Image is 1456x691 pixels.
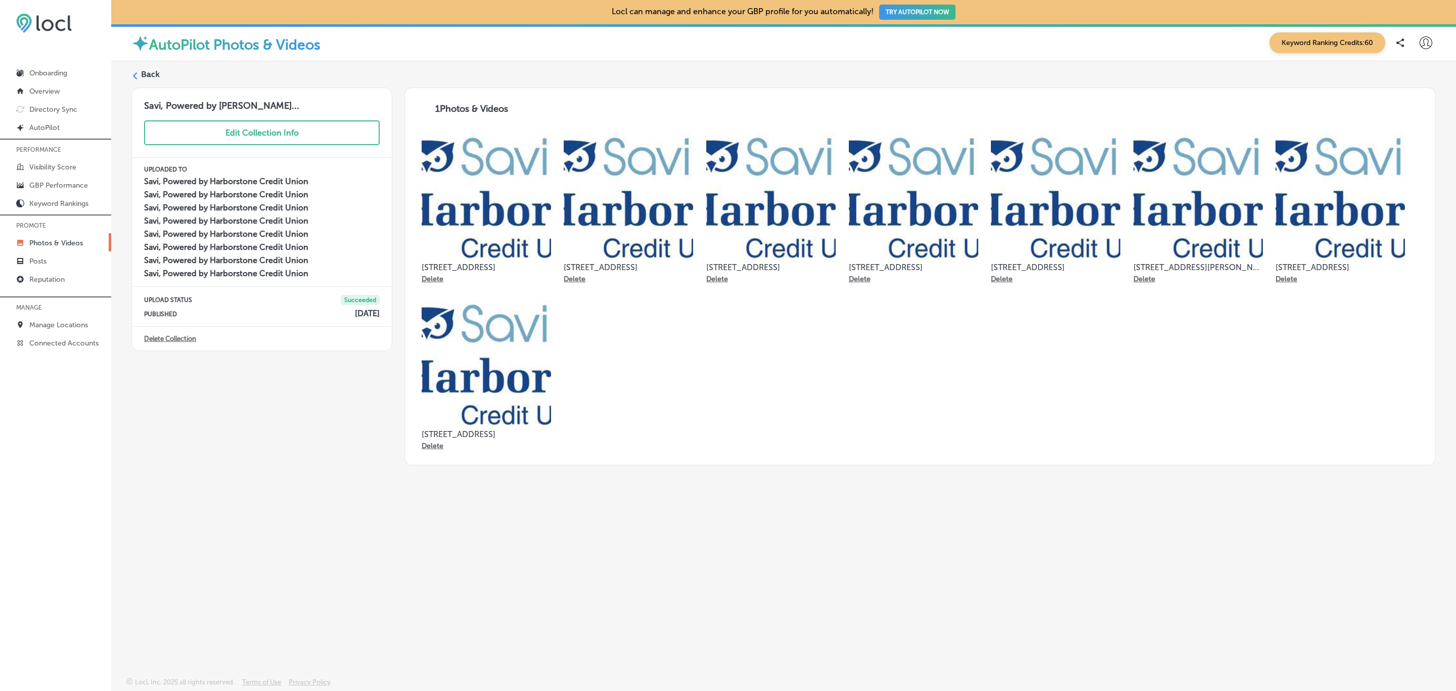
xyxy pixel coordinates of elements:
[435,103,508,114] span: 1 Photos & Videos
[849,133,978,263] img: Collection thumbnail
[144,229,380,239] h4: Savi, Powered by Harborstone Credit Union
[29,275,65,284] p: Reputation
[29,321,88,329] p: Manage Locations
[29,257,47,266] p: Posts
[29,339,99,348] p: Connected Accounts
[1133,263,1263,272] p: [STREET_ADDRESS][PERSON_NAME]
[16,13,72,33] img: 6efc1275baa40be7c98c3b36c6bfde44.png
[1269,32,1385,53] span: Keyword Ranking Credits: 60
[849,275,871,283] p: Delete
[991,275,1013,283] p: Delete
[1133,275,1155,283] p: Delete
[289,678,331,691] a: Privacy Policy
[29,239,83,247] p: Photos & Videos
[991,133,1120,263] img: Collection thumbnail
[849,263,978,272] p: [STREET_ADDRESS]
[564,275,585,283] p: Delete
[706,263,836,272] p: [STREET_ADDRESS]
[144,190,380,199] h4: Savi, Powered by Harborstone Credit Union
[29,163,76,171] p: Visibility Score
[144,203,380,212] h4: Savi, Powered by Harborstone Credit Union
[991,263,1120,272] p: [STREET_ADDRESS]
[706,275,728,283] p: Delete
[144,177,380,186] h4: Savi, Powered by Harborstone Credit Union
[144,296,192,304] p: UPLOAD STATUS
[29,69,67,77] p: Onboarding
[135,678,235,686] p: Locl, Inc. 2025 all rights reserved.
[144,255,380,265] h4: Savi, Powered by Harborstone Credit Union
[242,678,281,691] a: Terms of Use
[149,36,321,53] label: AutoPilot Photos & Videos
[29,199,88,208] p: Keyword Rankings
[422,275,443,283] p: Delete
[29,181,88,190] p: GBP Performance
[564,133,693,263] img: Collection thumbnail
[144,335,196,342] a: Delete Collection
[1276,275,1297,283] p: Delete
[422,300,551,429] img: Collection thumbnail
[29,105,77,114] p: Directory Sync
[144,242,380,252] h4: Savi, Powered by Harborstone Credit Union
[422,263,551,272] p: [STREET_ADDRESS]
[879,5,955,20] button: TRY AUTOPILOT NOW
[422,133,551,263] img: Collection thumbnail
[422,442,443,450] p: Delete
[132,88,392,111] h3: Savi, Powered by [PERSON_NAME]...
[706,133,836,263] img: Collection thumbnail
[29,87,60,96] p: Overview
[1276,133,1405,263] img: Collection thumbnail
[144,311,177,318] p: PUBLISHED
[1133,133,1263,263] img: Collection thumbnail
[341,295,380,305] span: Succeeded
[355,309,380,318] h4: [DATE]
[29,123,60,132] p: AutoPilot
[131,34,149,52] img: autopilot-icon
[141,69,160,80] label: Back
[144,216,380,226] h4: Savi, Powered by Harborstone Credit Union
[422,429,551,439] p: [STREET_ADDRESS]
[144,120,380,145] button: Edit Collection Info
[564,263,693,272] p: [STREET_ADDRESS]
[144,269,380,278] h4: Savi, Powered by Harborstone Credit Union
[1276,263,1405,272] p: [STREET_ADDRESS]
[144,166,380,173] p: UPLOADED TO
